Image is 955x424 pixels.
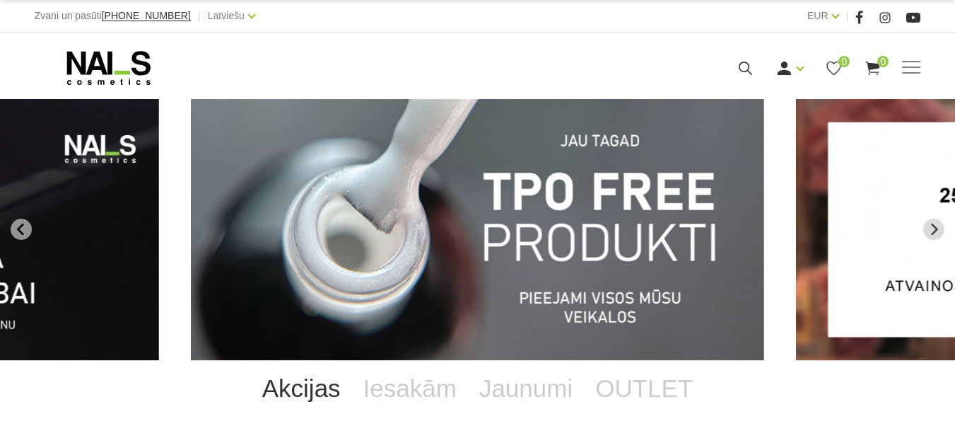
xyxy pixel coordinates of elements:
[807,7,828,24] a: EUR
[35,7,191,25] div: Zvani un pasūti
[846,7,849,25] span: |
[191,99,764,360] li: 1 of 13
[584,360,704,417] a: OUTLET
[352,360,468,417] a: Iesakām
[198,7,201,25] span: |
[825,59,843,77] a: 0
[102,11,191,21] a: [PHONE_NUMBER]
[838,56,850,67] span: 0
[877,56,889,67] span: 0
[468,360,584,417] a: Jaunumi
[102,10,191,21] span: [PHONE_NUMBER]
[923,219,944,240] button: Next slide
[11,219,32,240] button: Go to last slide
[864,59,881,77] a: 0
[208,7,245,24] a: Latviešu
[251,360,352,417] a: Akcijas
